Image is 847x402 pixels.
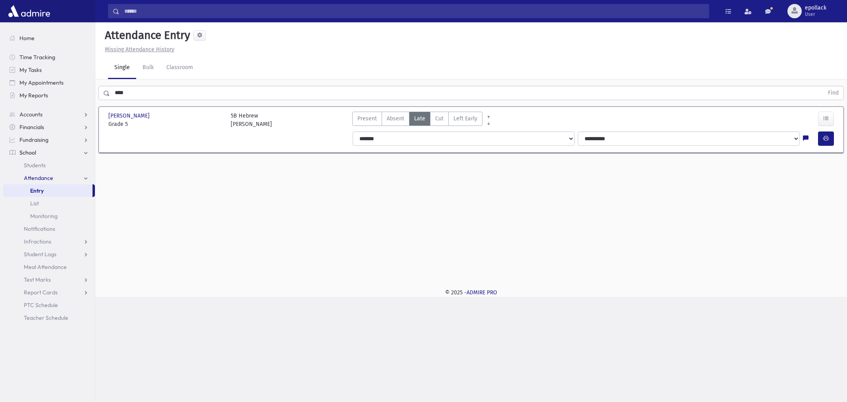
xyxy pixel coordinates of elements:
span: epollack [805,5,826,11]
span: My Appointments [19,79,64,86]
span: Grade 5 [108,120,223,128]
a: Infractions [3,235,95,248]
span: School [19,149,36,156]
span: Student Logs [24,251,56,258]
span: Teacher Schedule [24,314,68,321]
h5: Attendance Entry [102,29,190,42]
a: ADMIRE PRO [467,289,497,296]
u: Missing Attendance History [105,46,174,53]
span: Test Marks [24,276,51,283]
a: Notifications [3,222,95,235]
a: Students [3,159,95,172]
span: My Tasks [19,66,42,73]
span: Left Early [453,114,477,123]
span: Present [357,114,377,123]
span: Meal Attendance [24,263,67,271]
span: Cut [435,114,444,123]
span: Notifications [24,225,55,232]
div: © 2025 - [108,288,834,297]
span: [PERSON_NAME] [108,112,151,120]
span: Absent [387,114,404,123]
div: 5B Hebrew [PERSON_NAME] [231,112,272,128]
a: Accounts [3,108,95,121]
span: Entry [30,187,44,194]
a: Test Marks [3,273,95,286]
span: Students [24,162,46,169]
a: Monitoring [3,210,95,222]
div: AttTypes [352,112,482,128]
a: Entry [3,184,93,197]
a: Classroom [160,57,199,79]
span: PTC Schedule [24,301,58,309]
span: Monitoring [30,213,58,220]
a: Fundraising [3,133,95,146]
span: Report Cards [24,289,58,296]
a: Single [108,57,136,79]
button: Find [823,86,843,100]
a: Financials [3,121,95,133]
span: Fundraising [19,136,48,143]
a: List [3,197,95,210]
span: Accounts [19,111,42,118]
a: My Tasks [3,64,95,76]
span: Late [414,114,425,123]
span: List [30,200,39,207]
a: PTC Schedule [3,299,95,311]
a: My Appointments [3,76,95,89]
a: Meal Attendance [3,261,95,273]
span: User [805,11,826,17]
a: Home [3,32,95,44]
a: Teacher Schedule [3,311,95,324]
a: My Reports [3,89,95,102]
a: Attendance [3,172,95,184]
a: School [3,146,95,159]
a: Student Logs [3,248,95,261]
img: AdmirePro [6,3,52,19]
a: Bulk [136,57,160,79]
a: Missing Attendance History [102,46,174,53]
a: Time Tracking [3,51,95,64]
span: Time Tracking [19,54,55,61]
a: Report Cards [3,286,95,299]
span: Attendance [24,174,53,182]
span: Financials [19,124,44,131]
span: Infractions [24,238,51,245]
input: Search [120,4,709,18]
span: Home [19,35,35,42]
span: My Reports [19,92,48,99]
